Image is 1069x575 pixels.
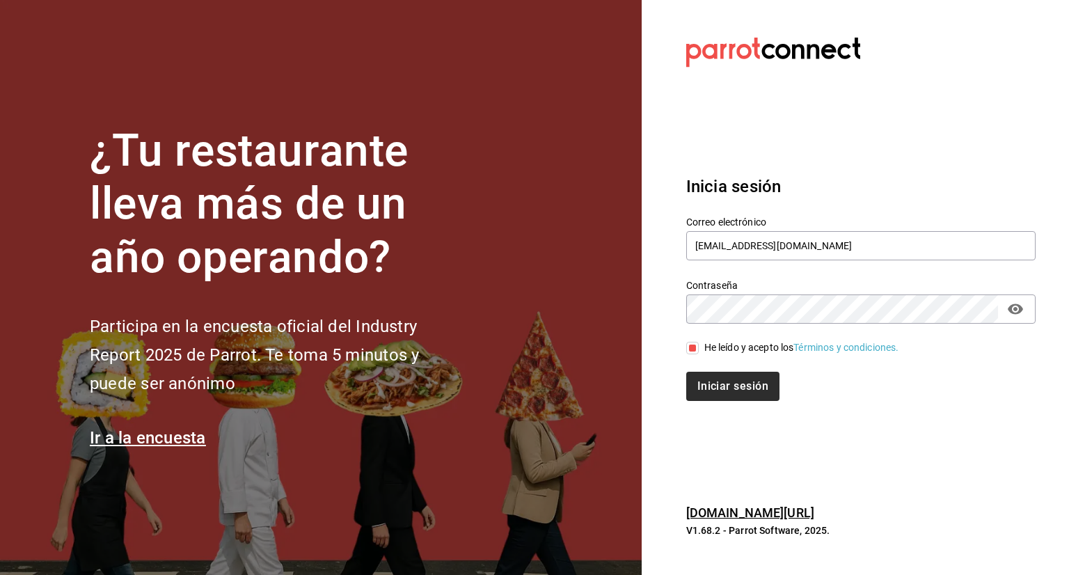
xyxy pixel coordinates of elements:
[686,216,1036,226] label: Correo electrónico
[686,372,779,401] button: Iniciar sesión
[1004,297,1027,321] button: passwordField
[686,280,1036,290] label: Contraseña
[90,428,206,448] a: Ir a la encuesta
[686,505,814,520] a: [DOMAIN_NAME][URL]
[90,313,466,397] h2: Participa en la encuesta oficial del Industry Report 2025 de Parrot. Te toma 5 minutos y puede se...
[686,231,1036,260] input: Ingresa tu correo electrónico
[686,174,1036,199] h3: Inicia sesión
[704,340,899,355] div: He leído y acepto los
[90,125,466,285] h1: ¿Tu restaurante lleva más de un año operando?
[793,342,898,353] a: Términos y condiciones.
[686,523,1036,537] p: V1.68.2 - Parrot Software, 2025.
